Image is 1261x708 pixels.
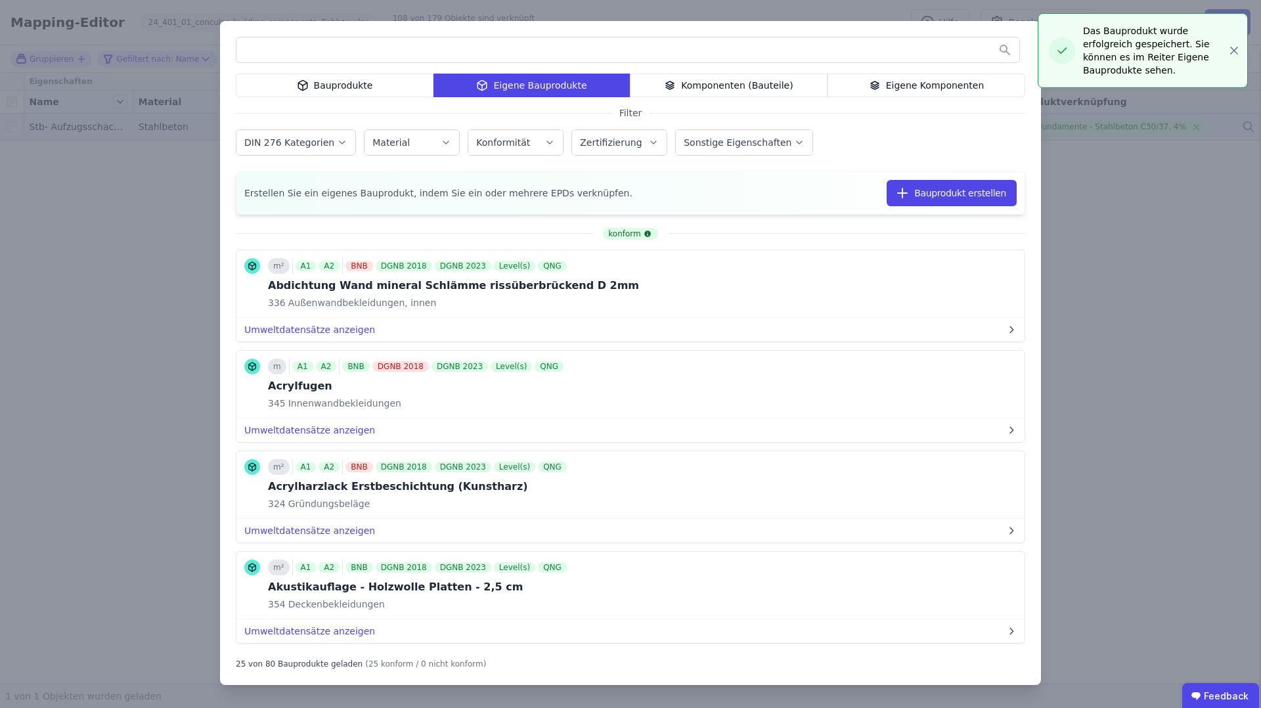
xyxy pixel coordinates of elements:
div: konform [603,228,657,240]
button: Bauprodukt erstellen [887,180,1017,206]
div: A2 [316,361,337,372]
div: DGNB 2018 [376,562,432,573]
div: DGNB 2018 [376,462,432,472]
div: A2 [319,462,340,472]
div: Komponenten (Bauteile) [630,74,828,97]
button: Umweltdatensätze anzeigen [236,418,1025,442]
div: DGNB 2023 [435,562,491,573]
button: Sonstige Eigenschaften [676,130,812,155]
div: DGNB 2023 [431,361,488,372]
div: QNG [535,361,564,372]
div: Level(s) [494,562,535,573]
span: Deckenbekleidungen [286,598,385,611]
div: QNG [538,462,567,472]
button: Umweltdatensätze anzeigen [236,318,1025,342]
div: m² [268,258,290,274]
span: 345 [268,397,286,410]
button: Konformität [468,130,563,155]
div: Level(s) [494,261,535,271]
div: 25 von 80 Bauprodukte geladen [236,653,363,669]
div: m² [268,459,290,475]
div: (25 konform / 0 nicht konform) [365,653,486,669]
span: Außenwandbekleidungen, innen [286,296,437,309]
button: Zertifizierung [572,130,667,155]
span: Filter [611,106,650,120]
button: DIN 276 Kategorien [236,130,355,155]
div: Eigene Bauprodukte [433,74,630,97]
label: Sonstige Eigenschaften [684,137,794,148]
div: BNB [345,562,372,573]
label: DIN 276 Kategorien [244,137,337,148]
div: A1 [292,361,313,372]
div: Acrylfugen [268,378,566,394]
button: Umweltdatensätze anzeigen [236,619,1025,643]
div: m [268,359,286,374]
div: Level(s) [491,361,532,372]
div: DGNB 2023 [435,462,491,472]
div: A1 [296,462,317,472]
div: A1 [296,562,317,573]
button: Umweltdatensätze anzeigen [236,519,1025,542]
label: Konformität [476,137,533,148]
div: BNB [345,462,372,472]
button: Material [365,130,459,155]
span: 336 [268,296,286,309]
div: DGNB 2018 [376,261,432,271]
div: A2 [319,562,340,573]
div: BNB [342,361,369,372]
div: QNG [538,562,567,573]
div: A2 [319,261,340,271]
span: Innenwandbekleidungen [286,397,401,410]
label: Zertifizierung [580,137,644,148]
div: DGNB 2018 [372,361,429,372]
span: 354 [268,598,286,611]
div: Level(s) [494,462,535,472]
div: m² [268,560,290,575]
div: Acrylharzlack Erstbeschichtung (Kunstharz) [268,479,569,495]
span: 324 [268,497,286,510]
div: Bauprodukte [236,74,433,97]
div: Akustikauflage - Holzwolle Platten - 2,5 cm [268,579,569,595]
div: BNB [345,261,372,271]
label: Material [372,137,412,148]
div: A1 [296,261,317,271]
div: DGNB 2023 [435,261,491,271]
div: Abdichtung Wand mineral Schlämme rissüberbrückend D 2mm [268,278,639,294]
div: Eigene Komponenten [828,74,1025,97]
span: Erstellen Sie ein eigenes Bauprodukt, indem Sie ein oder mehrere EPDs verknüpfen. [244,187,632,200]
span: Gründungsbeläge [286,497,370,510]
div: QNG [538,261,567,271]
